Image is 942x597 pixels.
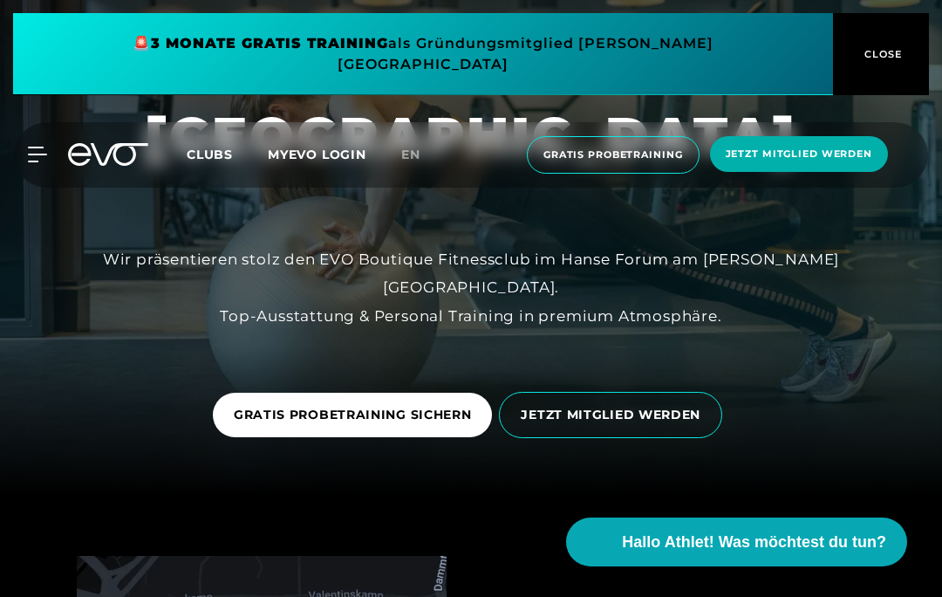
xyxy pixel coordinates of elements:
span: JETZT MITGLIED WERDEN [521,406,700,424]
a: GRATIS PROBETRAINING SICHERN [213,380,500,450]
span: en [401,147,420,162]
a: en [401,145,441,165]
a: Gratis Probetraining [522,136,705,174]
a: JETZT MITGLIED WERDEN [499,379,729,451]
a: Jetzt Mitglied werden [705,136,893,174]
button: Hallo Athlet! Was möchtest du tun? [566,518,907,566]
div: Wir präsentieren stolz den EVO Boutique Fitnessclub im Hanse Forum am [PERSON_NAME][GEOGRAPHIC_DA... [78,245,863,330]
span: Hallo Athlet! Was möchtest du tun? [622,531,886,554]
span: GRATIS PROBETRAINING SICHERN [234,406,472,424]
span: Gratis Probetraining [543,148,683,162]
span: Jetzt Mitglied werden [726,147,872,161]
a: Clubs [187,146,268,162]
button: CLOSE [833,13,929,95]
span: CLOSE [860,46,903,62]
a: MYEVO LOGIN [268,147,366,162]
span: Clubs [187,147,233,162]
